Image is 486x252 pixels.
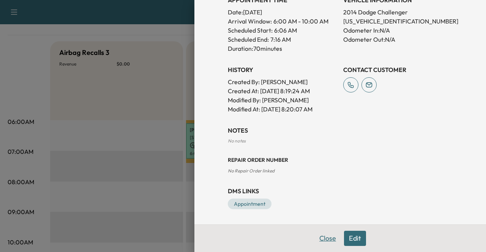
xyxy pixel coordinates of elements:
p: Scheduled Start: [228,26,273,35]
p: Created At : [DATE] 8:19:24 AM [228,86,337,95]
h3: NOTES [228,126,453,135]
p: Odometer In: N/A [343,26,453,35]
a: Appointment [228,199,271,209]
span: No Repair Order linked [228,168,275,174]
h3: History [228,65,337,74]
button: Edit [344,231,366,246]
p: Created By : [PERSON_NAME] [228,77,337,86]
p: 2014 Dodge Challenger [343,8,453,17]
p: Scheduled End: [228,35,269,44]
h3: DMS Links [228,186,453,196]
p: Modified At : [DATE] 8:20:07 AM [228,105,337,114]
p: 6:06 AM [274,26,297,35]
p: [US_VEHICLE_IDENTIFICATION_NUMBER] [343,17,453,26]
button: Close [314,231,341,246]
p: 7:16 AM [270,35,291,44]
div: No notes [228,138,453,144]
p: Date: [DATE] [228,8,337,17]
p: Modified By : [PERSON_NAME] [228,95,337,105]
p: Odometer Out: N/A [343,35,453,44]
span: 6:00 AM - 10:00 AM [273,17,328,26]
h3: CONTACT CUSTOMER [343,65,453,74]
p: Duration: 70 minutes [228,44,337,53]
h3: Repair Order number [228,156,453,164]
p: Arrival Window: [228,17,337,26]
